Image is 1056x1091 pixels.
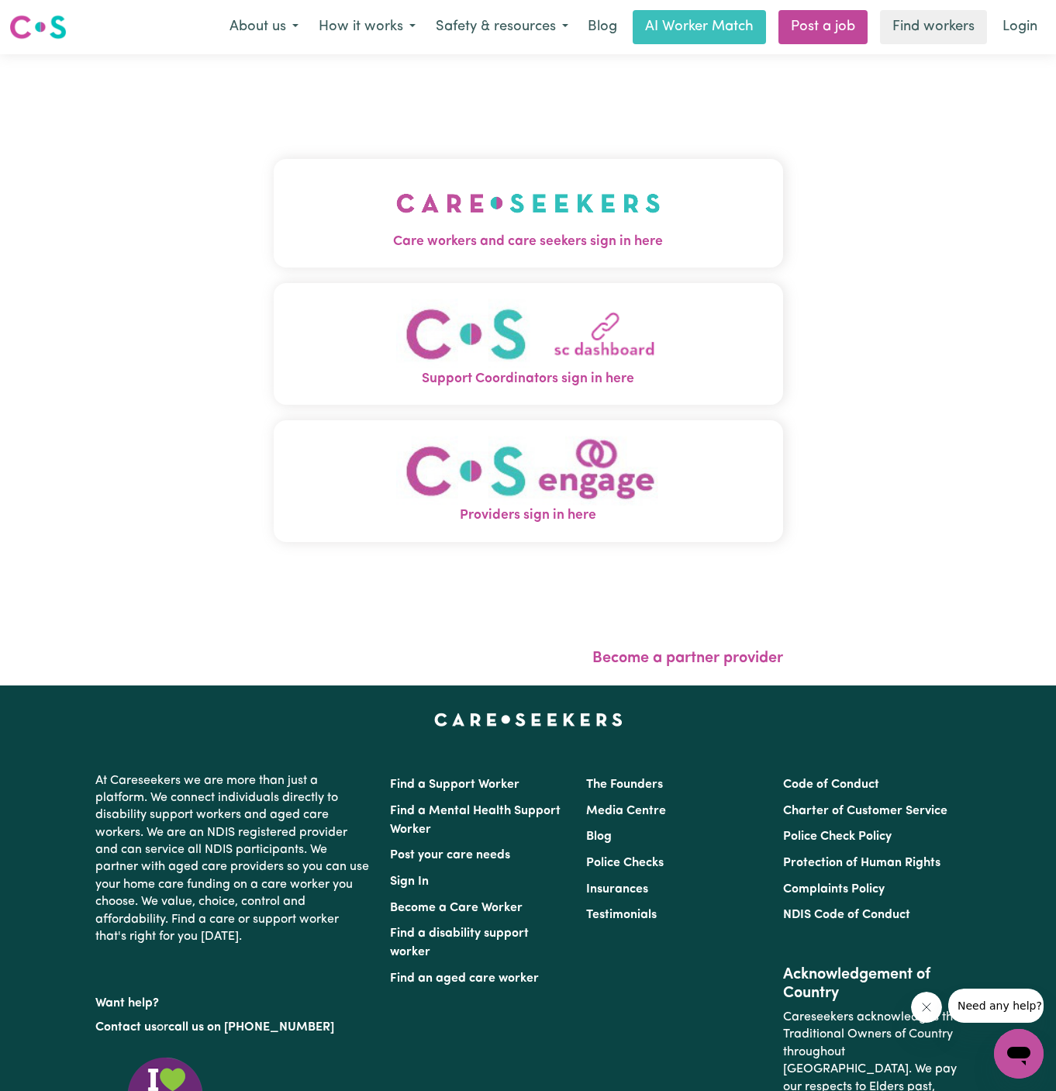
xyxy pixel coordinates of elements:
[783,857,940,869] a: Protection of Human Rights
[390,927,529,958] a: Find a disability support worker
[586,857,664,869] a: Police Checks
[778,10,868,44] a: Post a job
[390,875,429,888] a: Sign In
[586,830,612,843] a: Blog
[274,159,783,268] button: Care workers and care seekers sign in here
[274,506,783,526] span: Providers sign in here
[274,369,783,389] span: Support Coordinators sign in here
[274,232,783,252] span: Care workers and care seekers sign in here
[783,830,892,843] a: Police Check Policy
[783,883,885,896] a: Complaints Policy
[390,779,519,791] a: Find a Support Worker
[390,902,523,914] a: Become a Care Worker
[586,909,657,921] a: Testimonials
[993,10,1047,44] a: Login
[9,13,67,41] img: Careseekers logo
[586,883,648,896] a: Insurances
[783,779,879,791] a: Code of Conduct
[783,909,910,921] a: NDIS Code of Conduct
[586,805,666,817] a: Media Centre
[586,779,663,791] a: The Founders
[390,805,561,836] a: Find a Mental Health Support Worker
[168,1021,334,1034] a: call us on [PHONE_NUMBER]
[274,420,783,542] button: Providers sign in here
[592,651,783,666] a: Become a partner provider
[880,10,987,44] a: Find workers
[309,11,426,43] button: How it works
[948,989,1044,1023] iframe: Message from company
[390,849,510,861] a: Post your care needs
[95,766,371,952] p: At Careseekers we are more than just a platform. We connect individuals directly to disability su...
[578,10,626,44] a: Blog
[633,10,766,44] a: AI Worker Match
[95,1013,371,1042] p: or
[95,1021,157,1034] a: Contact us
[219,11,309,43] button: About us
[274,283,783,405] button: Support Coordinators sign in here
[911,992,942,1023] iframe: Close message
[95,989,371,1012] p: Want help?
[434,713,623,726] a: Careseekers home page
[390,972,539,985] a: Find an aged care worker
[783,805,947,817] a: Charter of Customer Service
[426,11,578,43] button: Safety & resources
[783,965,961,1003] h2: Acknowledgement of Country
[994,1029,1044,1079] iframe: Button to launch messaging window
[9,9,67,45] a: Careseekers logo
